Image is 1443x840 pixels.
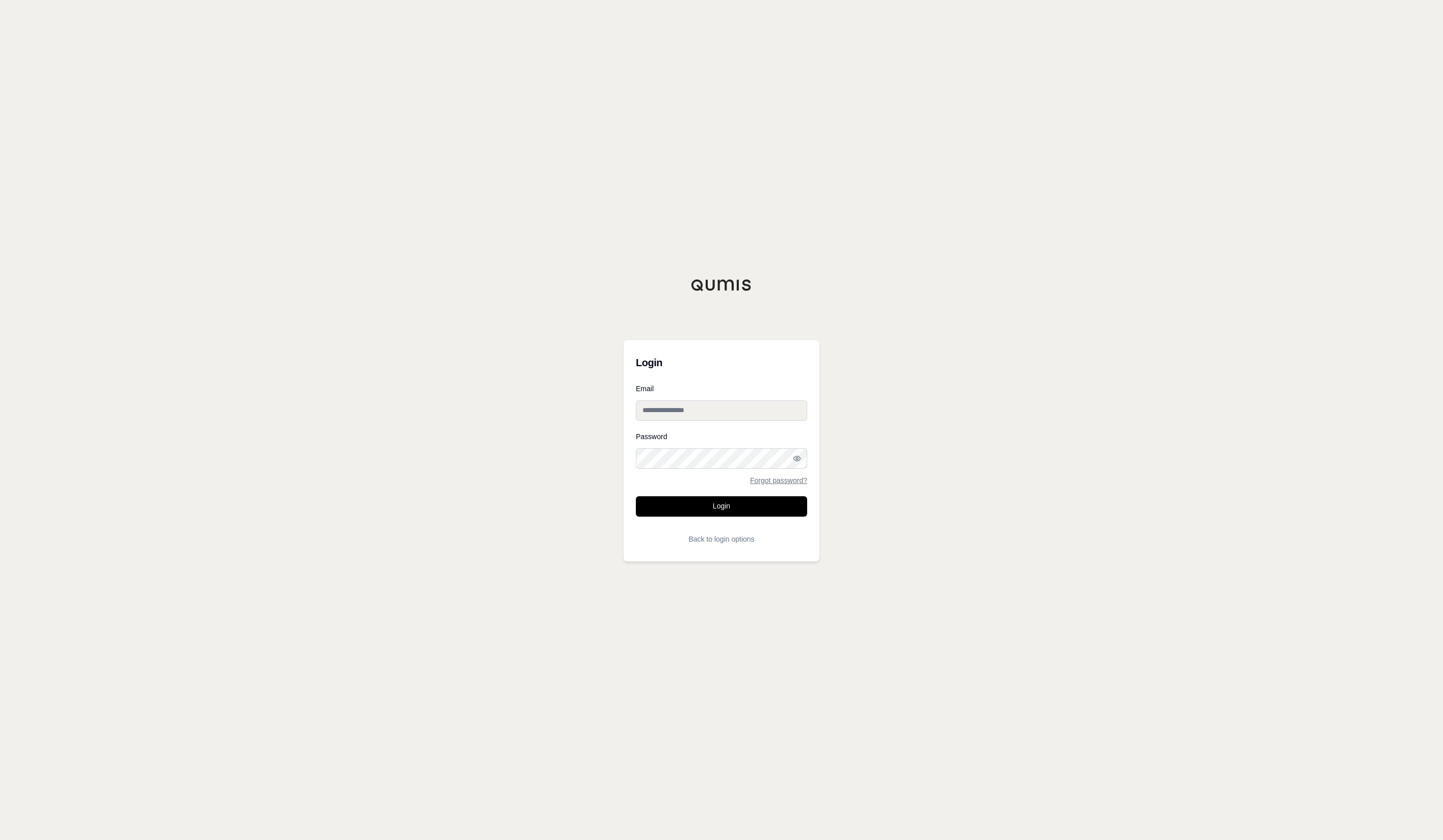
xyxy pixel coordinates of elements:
[636,433,807,440] label: Password
[636,496,807,517] button: Login
[636,385,807,392] label: Email
[750,477,807,484] a: Forgot password?
[636,352,807,373] h3: Login
[691,279,752,291] img: Qumis
[636,529,807,549] button: Back to login options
